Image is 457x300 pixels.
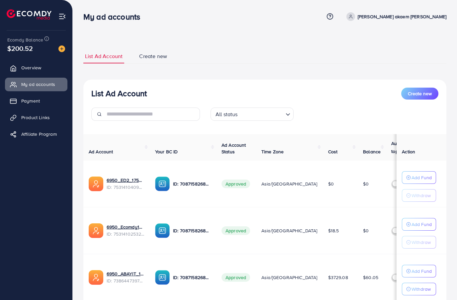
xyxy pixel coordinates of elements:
[21,131,57,137] span: Affiliate Program
[173,180,211,188] p: ID: 7087158268421734401
[222,180,250,188] span: Approved
[155,177,170,191] img: ic-ba-acc.ded83a64.svg
[363,274,378,281] span: $60.05
[402,171,436,184] button: Add Fund
[21,81,55,88] span: My ad accounts
[363,227,369,234] span: $0
[58,13,66,20] img: menu
[155,223,170,238] img: ic-ba-acc.ded83a64.svg
[411,238,431,246] p: Withdraw
[107,231,144,237] span: ID: 7531410253213204497
[411,191,431,199] p: Withdraw
[139,52,167,60] span: Create new
[211,108,294,121] div: Search for option
[91,89,147,98] h3: List Ad Account
[107,177,144,184] a: 6950_ED2_1753543144102
[402,265,436,277] button: Add Fund
[328,181,334,187] span: $0
[107,270,144,277] a: 6950_ABAYIT_1719791319898
[402,218,436,231] button: Add Fund
[261,227,318,234] span: Asia/[GEOGRAPHIC_DATA]
[21,98,40,104] span: Payment
[358,13,446,21] p: [PERSON_NAME] akaem [PERSON_NAME]
[85,52,123,60] span: List Ad Account
[107,277,144,284] span: ID: 7386447397456592912
[7,43,33,53] span: $200.52
[328,274,348,281] span: $3729.08
[89,148,113,155] span: Ad Account
[5,111,67,124] a: Product Links
[363,148,381,155] span: Balance
[83,12,145,22] h3: My ad accounts
[402,236,436,249] button: Withdraw
[411,174,432,182] p: Add Fund
[21,114,50,121] span: Product Links
[21,64,41,71] span: Overview
[5,94,67,108] a: Payment
[7,9,51,20] img: logo
[401,88,438,100] button: Create new
[7,37,43,43] span: Ecomdy Balance
[107,224,144,230] a: 6950_Ecomdy1_1753543101849
[5,127,67,141] a: Affiliate Program
[402,148,415,155] span: Action
[173,273,211,281] p: ID: 7087158268421734401
[107,224,144,237] div: <span class='underline'>6950_Ecomdy1_1753543101849</span></br>7531410253213204497
[261,181,318,187] span: Asia/[GEOGRAPHIC_DATA]
[222,226,250,235] span: Approved
[222,273,250,282] span: Approved
[261,274,318,281] span: Asia/[GEOGRAPHIC_DATA]
[214,110,239,119] span: All status
[363,181,369,187] span: $0
[89,270,103,285] img: ic-ads-acc.e4c84228.svg
[58,45,65,52] img: image
[155,270,170,285] img: ic-ba-acc.ded83a64.svg
[328,148,338,155] span: Cost
[391,139,411,155] p: Auto top-up
[261,148,284,155] span: Time Zone
[328,227,339,234] span: $18.5
[89,177,103,191] img: ic-ads-acc.e4c84228.svg
[411,220,432,228] p: Add Fund
[411,285,431,293] p: Withdraw
[155,148,178,155] span: Your BC ID
[107,177,144,190] div: <span class='underline'>6950_ED2_1753543144102</span></br>7531410409363144705
[173,227,211,235] p: ID: 7087158268421734401
[402,189,436,202] button: Withdraw
[408,90,432,97] span: Create new
[411,267,432,275] p: Add Fund
[107,270,144,284] div: <span class='underline'>6950_ABAYIT_1719791319898</span></br>7386447397456592912
[5,61,67,74] a: Overview
[107,184,144,190] span: ID: 7531410409363144705
[344,12,446,21] a: [PERSON_NAME] akaem [PERSON_NAME]
[5,78,67,91] a: My ad accounts
[402,283,436,295] button: Withdraw
[222,142,246,155] span: Ad Account Status
[240,108,283,119] input: Search for option
[89,223,103,238] img: ic-ads-acc.e4c84228.svg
